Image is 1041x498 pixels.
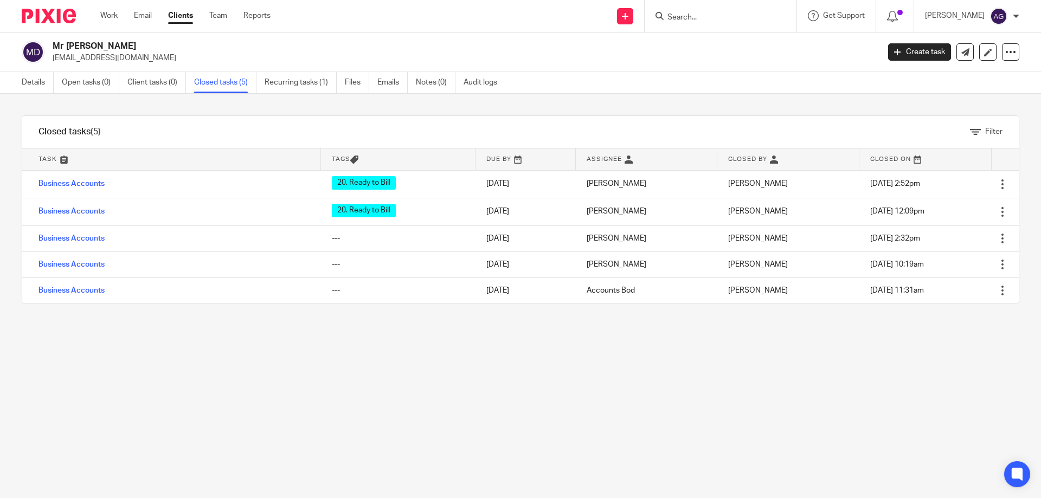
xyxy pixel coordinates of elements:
td: [PERSON_NAME] [576,225,718,251]
a: Closed tasks (5) [194,72,256,93]
p: [EMAIL_ADDRESS][DOMAIN_NAME] [53,53,872,63]
h2: Mr [PERSON_NAME] [53,41,708,52]
a: Audit logs [464,72,505,93]
img: svg%3E [22,41,44,63]
a: Team [209,10,227,21]
td: [DATE] [475,225,576,251]
span: [DATE] 12:09pm [870,208,924,215]
a: Recurring tasks (1) [265,72,337,93]
img: Pixie [22,9,76,23]
div: --- [332,233,464,244]
span: [PERSON_NAME] [728,235,788,242]
span: [PERSON_NAME] [728,180,788,187]
span: [DATE] 11:31am [870,287,924,294]
a: Create task [888,43,951,61]
a: Emails [377,72,408,93]
span: [PERSON_NAME] [728,208,788,215]
a: Reports [243,10,271,21]
span: 20. Ready to Bill [332,204,396,217]
td: [DATE] [475,198,576,225]
span: 20. Ready to Bill [332,176,396,190]
a: Business Accounts [38,261,105,268]
td: [DATE] [475,251,576,277]
span: (5) [91,127,101,136]
span: [PERSON_NAME] [728,261,788,268]
span: [DATE] 2:52pm [870,180,920,187]
td: [PERSON_NAME] [576,170,718,198]
a: Notes (0) [416,72,455,93]
a: Email [134,10,152,21]
a: Details [22,72,54,93]
input: Search [666,13,764,23]
td: [PERSON_NAME] [576,251,718,277]
a: Business Accounts [38,180,105,187]
td: Accounts Bod [576,277,718,303]
span: [DATE] 2:32pm [870,235,920,242]
a: Open tasks (0) [62,72,119,93]
a: Business Accounts [38,208,105,215]
a: Business Accounts [38,287,105,294]
a: Client tasks (0) [127,72,186,93]
a: Work [100,10,118,21]
td: [PERSON_NAME] [576,198,718,225]
td: [DATE] [475,277,576,303]
div: --- [332,285,464,296]
td: [DATE] [475,170,576,198]
span: Filter [985,128,1003,135]
span: [PERSON_NAME] [728,287,788,294]
img: svg%3E [990,8,1007,25]
a: Clients [168,10,193,21]
h1: Closed tasks [38,126,101,138]
span: [DATE] 10:19am [870,261,924,268]
span: Get Support [823,12,865,20]
a: Business Accounts [38,235,105,242]
p: [PERSON_NAME] [925,10,985,21]
div: --- [332,259,464,270]
a: Files [345,72,369,93]
th: Tags [321,148,475,170]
